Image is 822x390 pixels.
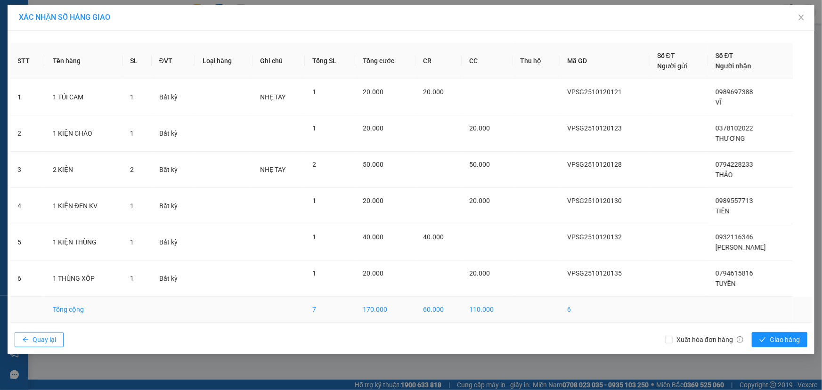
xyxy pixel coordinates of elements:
span: Xuất hóa đơn hàng [673,334,747,345]
span: VĨ [716,98,722,106]
span: 1 [130,202,134,210]
span: 50.000 [469,161,490,168]
span: 1 [130,275,134,282]
td: Tổng cộng [45,297,122,323]
th: Mã GD [560,43,650,79]
span: 1 [312,197,316,204]
span: 0989557713 [716,197,753,204]
span: VPSG2510120130 [567,197,622,204]
td: 1 KIỆN CHÁO [45,115,122,152]
span: 1 [312,269,316,277]
span: 0932116346 [716,233,753,241]
td: 7 [305,297,355,323]
button: checkGiao hàng [752,332,807,347]
span: 40.000 [363,233,383,241]
td: 2 [10,115,45,152]
span: [PERSON_NAME] [716,244,766,251]
span: 1 [130,130,134,137]
td: 60.000 [415,297,462,323]
span: VPSG2510120123 [567,124,622,132]
span: 20.000 [363,197,383,204]
span: 20.000 [363,269,383,277]
th: SL [122,43,152,79]
td: 1 THÙNG XỐP [45,260,122,297]
span: 0794228233 [716,161,753,168]
td: 1 KIỆN THÙNG [45,224,122,260]
span: VPSG2510120121 [567,88,622,96]
span: 1 [312,88,316,96]
td: 3 [10,152,45,188]
span: 2 [312,161,316,168]
span: 2 [130,166,134,173]
span: NHẸ TAY [260,93,285,101]
span: 20.000 [469,124,490,132]
td: 1 TÚI CAM [45,79,122,115]
button: Close [788,5,814,31]
td: Bất kỳ [152,188,195,224]
span: Giao hàng [770,334,800,345]
span: VPSG2510120128 [567,161,622,168]
span: TUYỀN [716,280,736,287]
span: 1 [312,124,316,132]
th: Thu hộ [513,43,560,79]
span: Số ĐT [716,52,733,59]
span: 1 [130,238,134,246]
span: 50.000 [363,161,383,168]
td: 1 [10,79,45,115]
span: 20.000 [363,124,383,132]
th: CR [415,43,462,79]
td: Bất kỳ [152,79,195,115]
th: ĐVT [152,43,195,79]
span: 20.000 [363,88,383,96]
span: 40.000 [423,233,444,241]
span: 1 [130,93,134,101]
span: 20.000 [469,197,490,204]
td: Bất kỳ [152,224,195,260]
th: Tên hàng [45,43,122,79]
span: THẢO [716,171,733,179]
span: arrow-left [22,336,29,344]
span: NHẸ TAY [260,166,285,173]
td: 1 KIỆN ĐEN KV [45,188,122,224]
span: THƯƠNG [716,135,745,142]
td: Bất kỳ [152,152,195,188]
span: TIÊN [716,207,730,215]
span: VPSG2510120132 [567,233,622,241]
td: 2 KIỆN [45,152,122,188]
span: 20.000 [423,88,444,96]
td: 110.000 [462,297,513,323]
span: Người nhận [716,62,751,70]
th: Loại hàng [195,43,253,79]
span: VPSG2510120135 [567,269,622,277]
th: STT [10,43,45,79]
span: check [759,336,766,344]
td: 5 [10,224,45,260]
td: 170.000 [355,297,415,323]
button: arrow-leftQuay lại [15,332,64,347]
span: 0378102022 [716,124,753,132]
span: info-circle [737,336,743,343]
span: Người gửi [657,62,687,70]
th: CC [462,43,513,79]
span: close [798,14,805,21]
th: Tổng SL [305,43,355,79]
span: Quay lại [33,334,56,345]
span: XÁC NHẬN SỐ HÀNG GIAO [19,13,110,22]
td: Bất kỳ [152,260,195,297]
th: Tổng cước [355,43,415,79]
span: 0794615816 [716,269,753,277]
td: 4 [10,188,45,224]
td: 6 [10,260,45,297]
td: Bất kỳ [152,115,195,152]
span: Số ĐT [657,52,675,59]
td: 6 [560,297,650,323]
span: 1 [312,233,316,241]
span: 0989697388 [716,88,753,96]
th: Ghi chú [252,43,305,79]
span: 20.000 [469,269,490,277]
